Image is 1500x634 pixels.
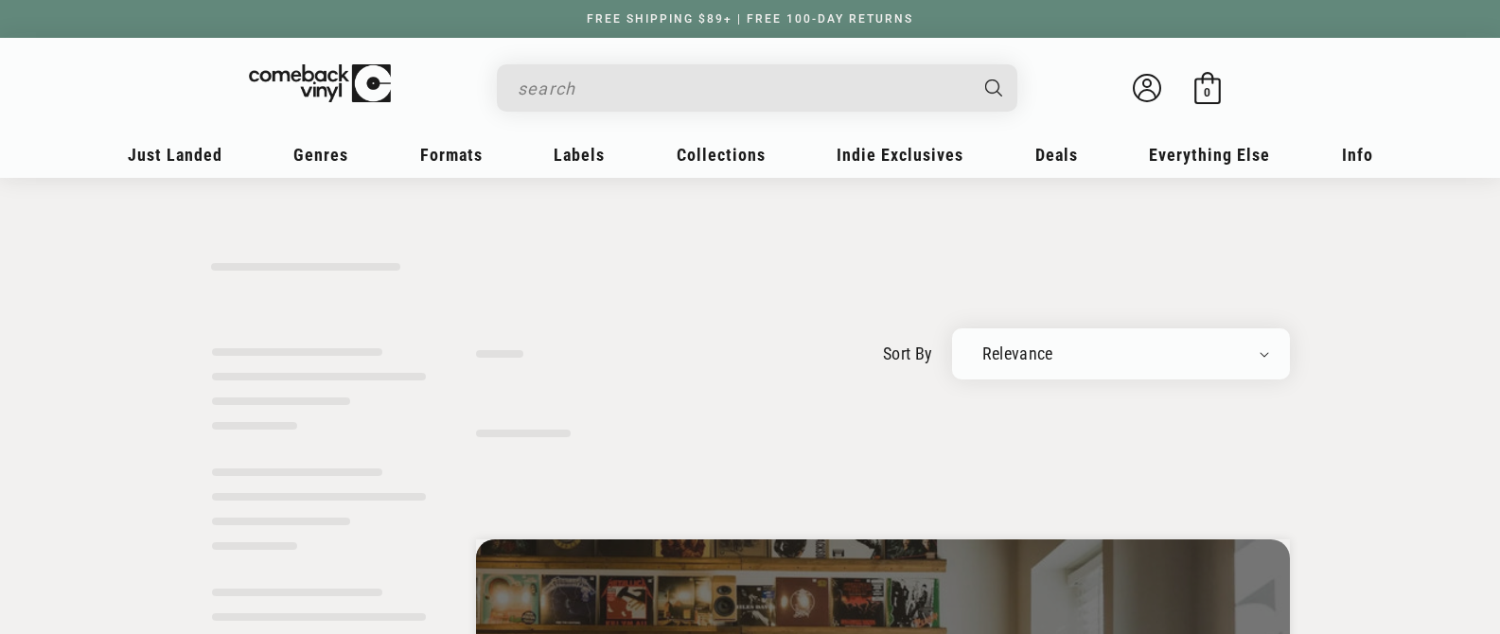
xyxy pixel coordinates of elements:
span: Deals [1035,145,1078,165]
span: Labels [554,145,605,165]
span: 0 [1204,85,1210,99]
label: sort by [883,341,933,366]
input: search [518,69,966,108]
div: Search [497,64,1017,112]
button: Search [968,64,1019,112]
span: Everything Else [1149,145,1270,165]
span: Info [1342,145,1373,165]
span: Formats [420,145,483,165]
span: Collections [677,145,766,165]
span: Genres [293,145,348,165]
a: FREE SHIPPING $89+ | FREE 100-DAY RETURNS [568,12,932,26]
span: Indie Exclusives [837,145,963,165]
span: Just Landed [128,145,222,165]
